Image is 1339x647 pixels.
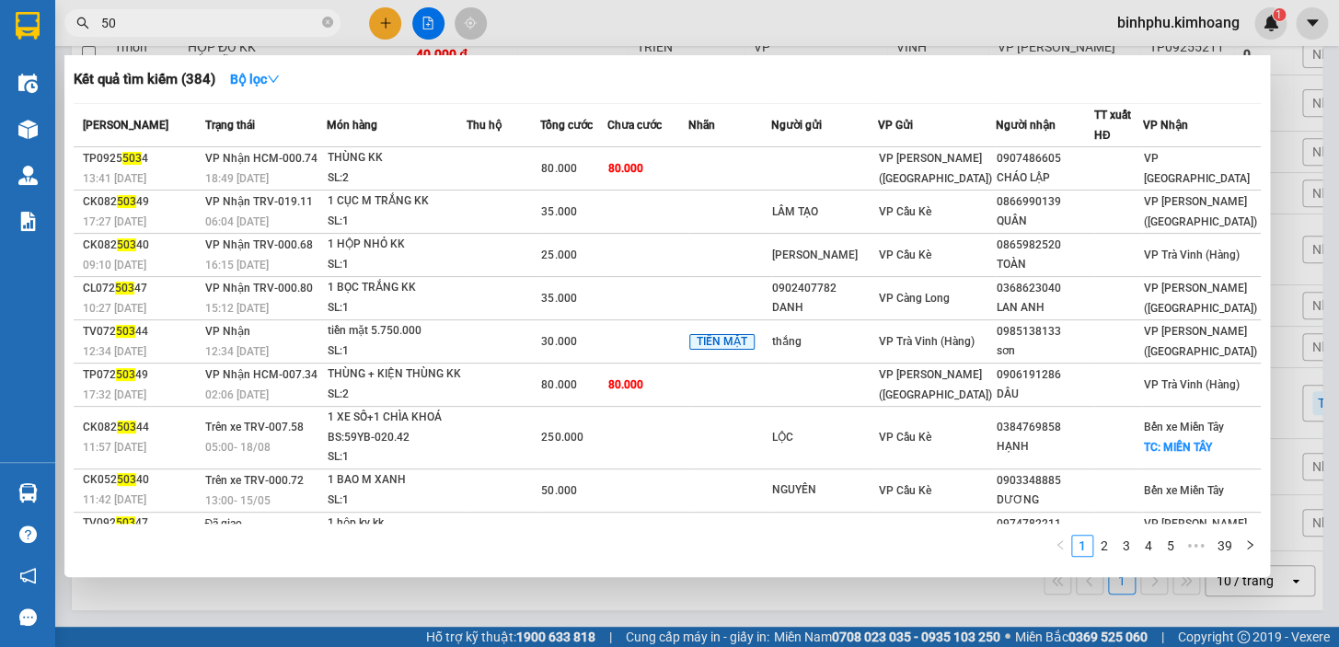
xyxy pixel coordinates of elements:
[83,149,199,168] div: TP0925 4
[328,298,466,318] div: SL: 1
[1160,535,1182,557] li: 5
[204,325,249,338] span: VP Nhận
[1212,536,1238,556] a: 39
[688,119,715,132] span: Nhãn
[879,335,975,348] span: VP Trà Vinh (Hàng)
[879,431,931,444] span: VP Cầu Kè
[18,166,38,185] img: warehouse-icon
[328,148,466,168] div: THÙNG KK
[19,526,37,543] span: question-circle
[1211,535,1239,557] li: 39
[204,259,268,272] span: 16:15 [DATE]
[1143,325,1256,358] span: VP [PERSON_NAME] ([GEOGRAPHIC_DATA])
[7,102,44,120] span: GIAO:
[541,248,576,261] span: 25.000
[879,292,950,305] span: VP Càng Long
[1116,536,1137,556] a: 3
[204,474,303,487] span: Trên xe TRV-000.72
[83,259,146,272] span: 09:10 [DATE]
[328,341,466,362] div: SL: 1
[997,365,1093,385] div: 0906191286
[997,255,1093,274] div: TOÀN
[1143,282,1256,315] span: VP [PERSON_NAME] ([GEOGRAPHIC_DATA])
[52,62,161,79] span: Bến xe Miền Tây
[82,127,92,147] span: 0
[879,248,931,261] span: VP Cầu Kè
[230,72,280,87] strong: Bộ lọc
[1143,441,1211,454] span: TC: MIỀN TÂY
[7,62,269,79] p: NHẬN:
[83,388,146,401] span: 17:32 [DATE]
[328,321,466,341] div: tiền mặt 5.750.000
[540,119,593,132] span: Tổng cước
[328,212,466,232] div: SL: 1
[117,238,136,251] span: 503
[328,235,466,255] div: 1 HỘP NHỎ KK
[772,332,877,352] div: thắng
[1142,119,1187,132] span: VP Nhận
[83,172,146,185] span: 13:41 [DATE]
[772,246,877,265] div: [PERSON_NAME]
[7,36,269,53] p: GỬI:
[16,12,40,40] img: logo-vxr
[204,152,317,165] span: VP Nhận HCM-000.74
[215,64,294,94] button: Bộ lọcdown
[204,517,242,530] span: Đã giao
[83,441,146,454] span: 11:57 [DATE]
[1244,539,1255,550] span: right
[18,74,38,93] img: warehouse-icon
[322,15,333,32] span: close-circle
[1137,535,1160,557] li: 4
[879,152,992,185] span: VP [PERSON_NAME] ([GEOGRAPHIC_DATA])
[1049,535,1071,557] button: left
[997,322,1093,341] div: 0985138133
[19,567,37,584] span: notification
[1072,536,1092,556] a: 1
[328,255,466,275] div: SL: 1
[328,191,466,212] div: 1 CỤC M TRẮNG KK
[210,36,233,53] span: ĐỘ
[541,484,576,497] span: 50.000
[1182,535,1211,557] li: Next 5 Pages
[328,514,466,534] div: 1 hộp kv kk
[74,70,215,89] h3: Kết quả tìm kiếm ( 384 )
[117,473,136,486] span: 503
[204,494,270,507] span: 13:00 - 15/05
[607,119,662,132] span: Chưa cước
[116,325,135,338] span: 503
[608,378,643,391] span: 80.000
[1143,421,1223,433] span: Bến xe Miền Tây
[997,236,1093,255] div: 0865982520
[996,119,1056,132] span: Người nhận
[328,364,466,385] div: THÙNG + KIỆN THÙNG KK
[76,17,89,29] span: search
[997,298,1093,318] div: LAN ANH
[997,418,1093,437] div: 0384769858
[322,17,333,28] span: close-circle
[83,493,146,506] span: 11:42 [DATE]
[83,365,199,385] div: TP072 49
[772,428,877,447] div: LỘC
[204,345,268,358] span: 12:34 [DATE]
[328,278,466,298] div: 1 BỌC TRẮNG KK
[1049,535,1071,557] li: Previous Page
[117,195,136,208] span: 503
[1071,535,1093,557] li: 1
[83,302,146,315] span: 10:27 [DATE]
[541,378,576,391] span: 80.000
[1143,195,1256,228] span: VP [PERSON_NAME] ([GEOGRAPHIC_DATA])
[541,431,583,444] span: 250.000
[1143,517,1256,550] span: VP [PERSON_NAME] ([GEOGRAPHIC_DATA])
[879,484,931,497] span: VP Cầu Kè
[878,119,913,132] span: VP Gửi
[997,437,1093,456] div: HẠNH
[997,341,1093,361] div: sơn
[83,119,168,132] span: [PERSON_NAME]
[772,298,877,318] div: DANH
[62,10,214,28] strong: BIÊN NHẬN GỬI HÀNG
[1239,535,1261,557] li: Next Page
[204,119,254,132] span: Trạng thái
[608,162,643,175] span: 80.000
[541,292,576,305] span: 35.000
[267,73,280,86] span: down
